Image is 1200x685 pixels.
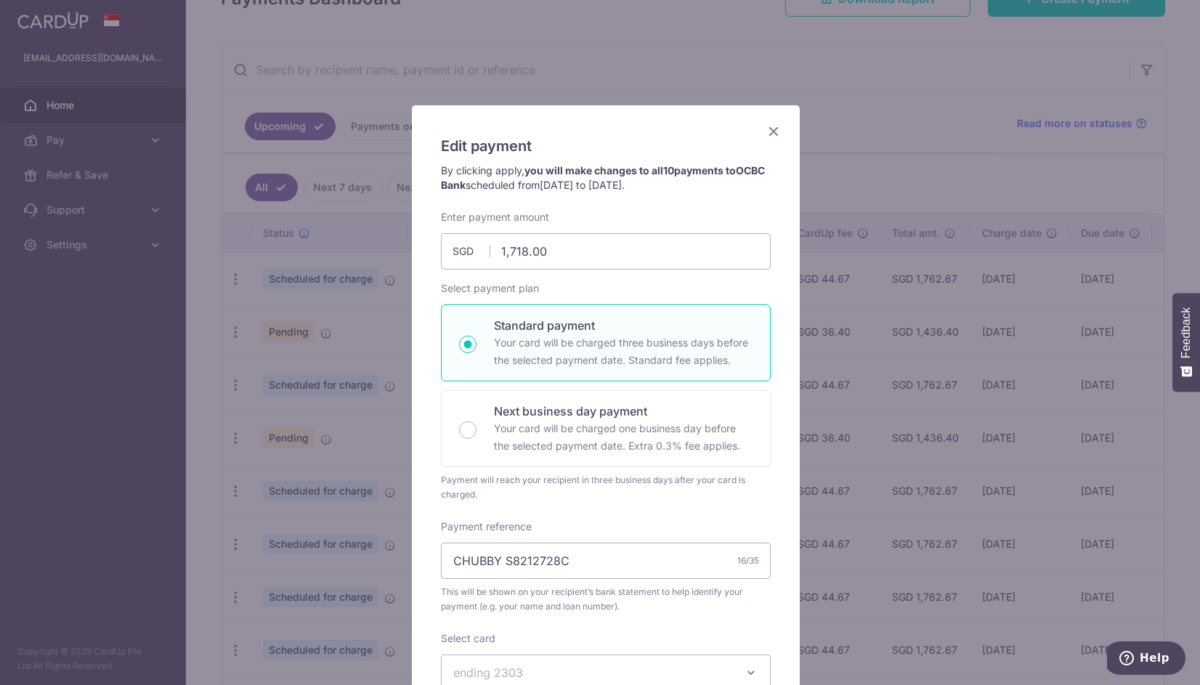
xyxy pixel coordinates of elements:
[1172,293,1200,392] button: Feedback - Show survey
[441,210,549,224] label: Enter payment amount
[663,164,674,177] span: 10
[737,554,759,568] div: 16/35
[765,123,782,140] button: Close
[494,402,753,420] p: Next business day payment
[441,473,771,502] div: Payment will reach your recipient in three business days after your card is charged.
[453,244,490,259] span: SGD
[1180,307,1193,358] span: Feedback
[494,334,753,369] p: Your card will be charged three business days before the selected payment date. Standard fee appl...
[441,519,532,534] label: Payment reference
[494,317,753,334] p: Standard payment
[441,631,495,646] label: Select card
[1107,641,1185,678] iframe: Opens a widget where you can find more information
[441,134,771,158] h5: Edit payment
[494,420,753,455] p: Your card will be charged one business day before the selected payment date. Extra 0.3% fee applies.
[441,585,771,614] span: This will be shown on your recipient’s bank statement to help identify your payment (e.g. your na...
[441,164,765,191] strong: you will make changes to all payments to
[540,179,622,191] span: [DATE] to [DATE]
[441,233,771,269] input: 0.00
[441,163,771,192] p: By clicking apply, scheduled from .
[453,665,523,680] span: ending 2303
[441,281,539,296] label: Select payment plan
